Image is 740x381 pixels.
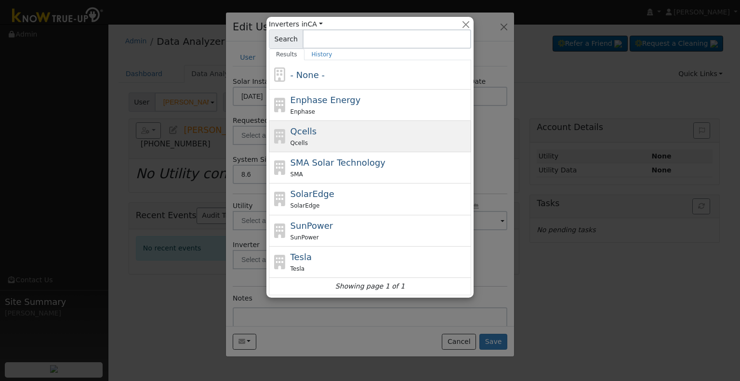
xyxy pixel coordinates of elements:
span: SolarEdge [291,189,334,199]
span: SolarEdge [291,202,320,209]
span: Search [269,29,303,49]
span: Tesla [291,265,305,272]
a: History [304,49,340,60]
span: Tesla [291,252,312,262]
a: Results [269,49,304,60]
span: SunPower [291,221,333,231]
span: SMA Solar Technology [291,158,385,168]
span: Enphase [291,108,315,115]
span: Qcells [291,140,308,146]
span: SunPower [291,234,319,241]
span: - None - [291,70,325,80]
span: Qcells [291,126,317,136]
span: SMA [291,171,303,178]
i: Showing page 1 of 1 [335,281,405,291]
span: Enphase Energy [291,95,361,105]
